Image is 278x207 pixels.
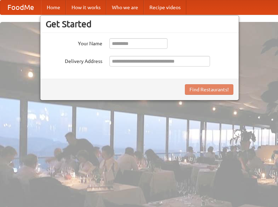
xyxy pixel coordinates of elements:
[144,0,186,15] a: Recipe videos
[0,0,41,15] a: FoodMe
[106,0,144,15] a: Who we are
[46,56,102,65] label: Delivery Address
[185,84,233,95] button: Find Restaurants!
[46,19,233,29] h3: Get Started
[41,0,66,15] a: Home
[66,0,106,15] a: How it works
[46,38,102,47] label: Your Name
